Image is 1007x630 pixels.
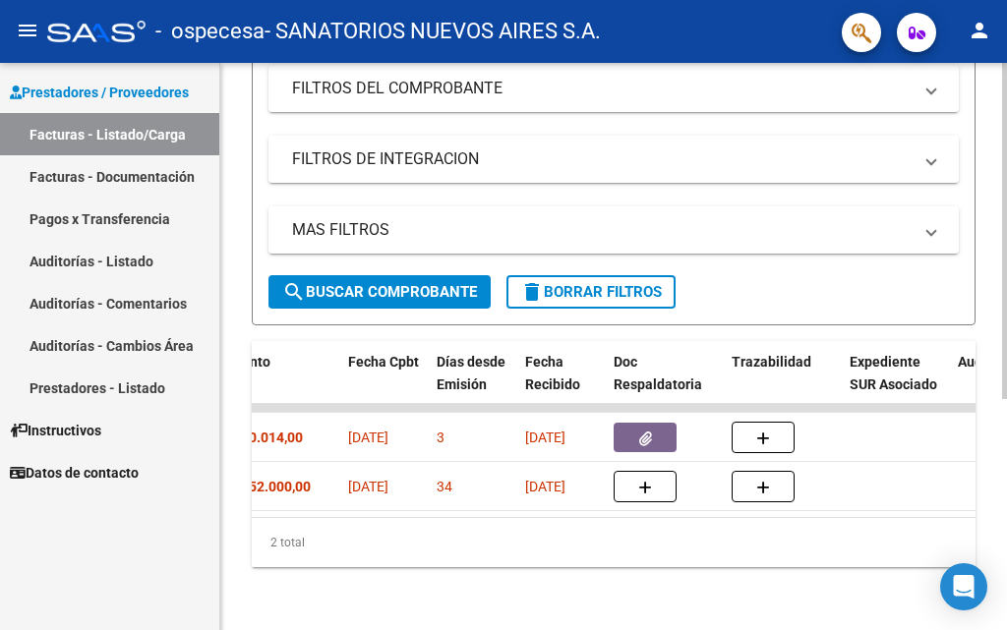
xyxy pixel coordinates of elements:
[292,148,912,170] mat-panel-title: FILTROS DE INTEGRACION
[525,354,580,392] span: Fecha Recibido
[282,283,477,301] span: Buscar Comprobante
[10,462,139,484] span: Datos de contacto
[292,78,912,99] mat-panel-title: FILTROS DEL COMPROBANTE
[506,275,676,309] button: Borrar Filtros
[968,19,991,42] mat-icon: person
[437,430,444,445] span: 3
[155,10,265,53] span: - ospecesa
[850,354,937,392] span: Expediente SUR Asociado
[10,420,101,441] span: Instructivos
[520,283,662,301] span: Borrar Filtros
[10,82,189,103] span: Prestadores / Proveedores
[348,430,388,445] span: [DATE]
[437,479,452,494] span: 34
[517,341,606,428] datatable-header-cell: Fecha Recibido
[222,341,340,428] datatable-header-cell: Monto
[842,341,950,428] datatable-header-cell: Expediente SUR Asociado
[340,341,429,428] datatable-header-cell: Fecha Cpbt
[614,354,702,392] span: Doc Respaldatoria
[265,10,601,53] span: - SANATORIOS NUEVOS AIRES S.A.
[230,479,311,494] strong: $ 152.000,00
[282,280,306,304] mat-icon: search
[268,275,491,309] button: Buscar Comprobante
[606,341,724,428] datatable-header-cell: Doc Respaldatoria
[230,430,303,445] strong: $ 60.014,00
[292,219,912,241] mat-panel-title: MAS FILTROS
[252,518,976,567] div: 2 total
[525,479,565,494] span: [DATE]
[268,206,959,254] mat-expansion-panel-header: MAS FILTROS
[525,430,565,445] span: [DATE]
[16,19,39,42] mat-icon: menu
[429,341,517,428] datatable-header-cell: Días desde Emisión
[520,280,544,304] mat-icon: delete
[940,563,987,610] div: Open Intercom Messenger
[268,136,959,183] mat-expansion-panel-header: FILTROS DE INTEGRACION
[732,354,811,370] span: Trazabilidad
[348,479,388,494] span: [DATE]
[724,341,842,428] datatable-header-cell: Trazabilidad
[268,65,959,112] mat-expansion-panel-header: FILTROS DEL COMPROBANTE
[437,354,505,392] span: Días desde Emisión
[348,354,419,370] span: Fecha Cpbt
